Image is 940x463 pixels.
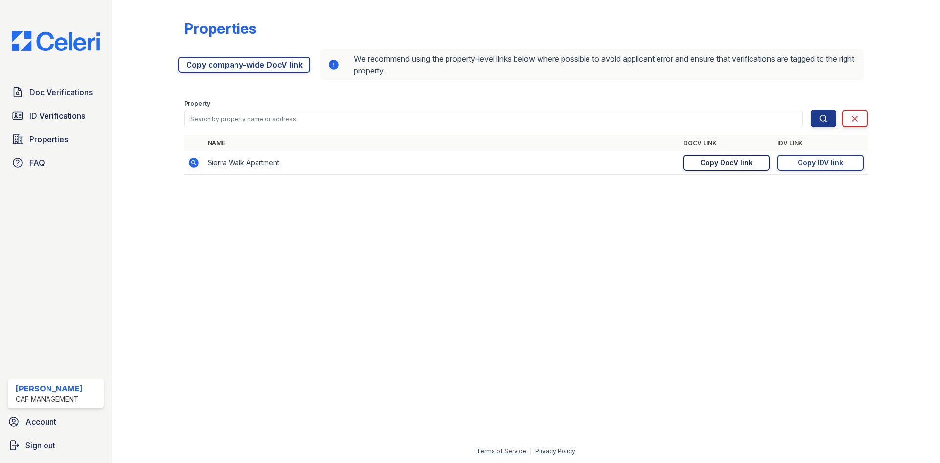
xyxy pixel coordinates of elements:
td: Sierra Walk Apartment [204,151,680,175]
span: FAQ [29,157,45,169]
a: Sign out [4,436,108,455]
img: CE_Logo_Blue-a8612792a0a2168367f1c8372b55b34899dd931a85d93a1a3d3e32e68fde9ad4.png [4,31,108,51]
a: Privacy Policy [535,447,575,455]
div: Copy DocV link [700,158,752,168]
a: Doc Verifications [8,82,104,102]
a: FAQ [8,153,104,172]
span: Properties [29,133,68,145]
a: Copy IDV link [777,155,864,171]
a: ID Verifications [8,106,104,125]
label: Property [184,100,210,108]
span: Account [25,416,56,428]
div: Properties [184,20,256,37]
div: Copy IDV link [798,158,843,168]
span: Sign out [25,439,55,451]
th: Name [204,135,680,151]
a: Terms of Service [476,447,526,455]
a: Copy DocV link [683,155,770,171]
span: Doc Verifications [29,86,93,98]
input: Search by property name or address [184,110,803,127]
div: [PERSON_NAME] [16,383,83,394]
a: Account [4,412,108,432]
th: DocV Link [680,135,774,151]
a: Copy company-wide DocV link [178,57,310,73]
div: | [530,447,532,455]
div: CAF Management [16,394,83,404]
th: IDV Link [774,135,868,151]
a: Properties [8,129,104,149]
span: ID Verifications [29,110,85,122]
div: We recommend using the property-level links below where possible to avoid applicant error and ens... [320,49,864,80]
